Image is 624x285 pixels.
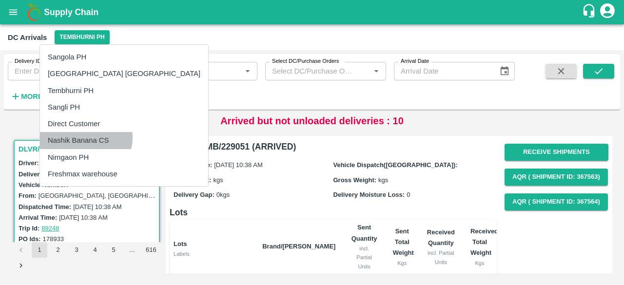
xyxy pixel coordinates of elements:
li: Sangli PH [40,99,208,115]
li: Nimgaon PH [40,149,208,166]
li: Direct Customer [40,115,208,132]
li: Freshmax warehouse [40,166,208,182]
li: Nashik Banana CS [40,132,208,149]
li: [GEOGRAPHIC_DATA] [GEOGRAPHIC_DATA] [40,65,208,82]
li: Sangola PH [40,49,208,65]
li: Tembhurni PH [40,82,208,99]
